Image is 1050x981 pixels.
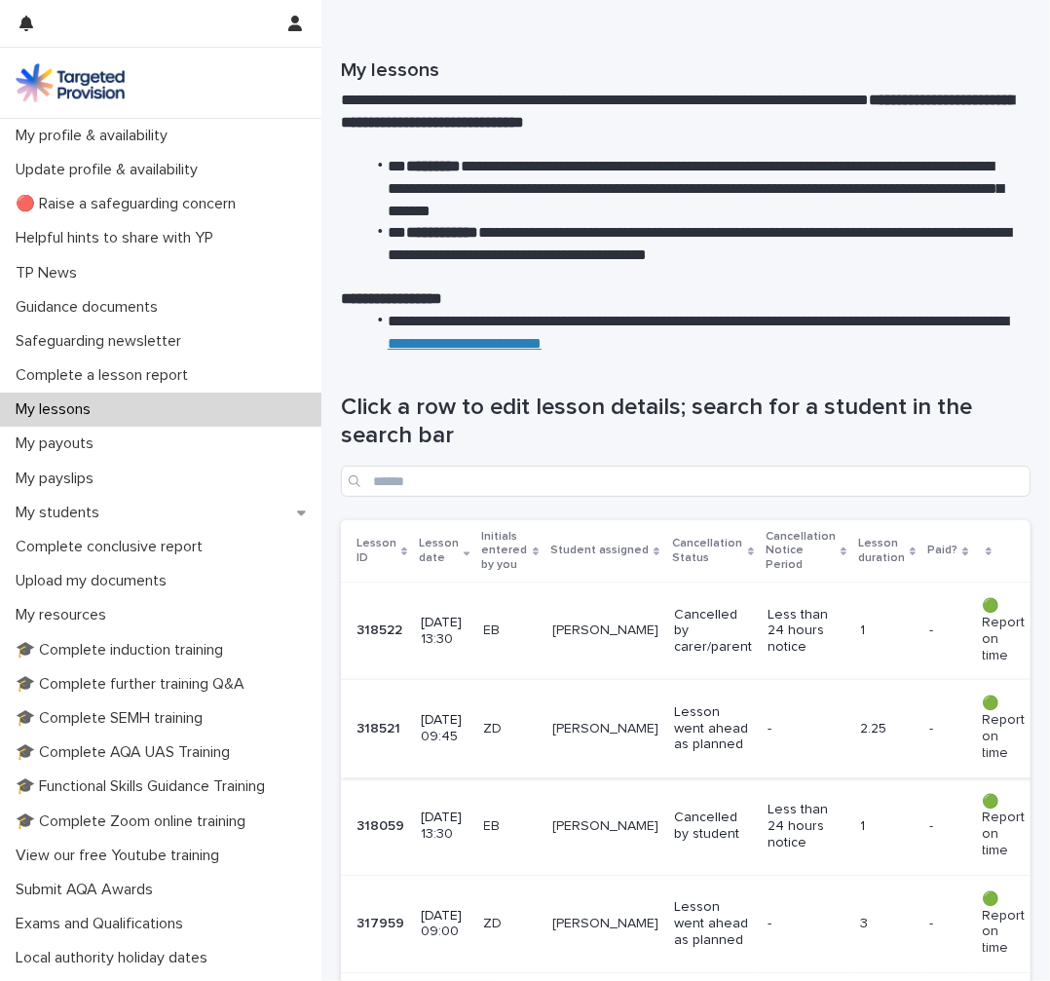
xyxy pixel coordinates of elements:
[484,818,537,835] p: EB
[929,814,937,835] p: -
[929,717,937,737] p: -
[356,912,408,932] p: 317959
[858,533,905,569] p: Lesson duration
[8,743,245,762] p: 🎓 Complete AQA UAS Training
[8,127,183,145] p: My profile & availability
[8,366,204,385] p: Complete a lesson report
[983,794,1026,859] p: 🟢 Report on time
[674,810,752,843] p: Cancelled by student
[484,721,537,737] p: ZD
[674,607,752,656] p: Cancelled by carer/parent
[356,619,406,639] p: 318522
[860,721,914,737] p: 2.25
[8,229,229,247] p: Helpful hints to share with YP
[484,916,537,932] p: ZD
[8,949,223,967] p: Local authority holiday dates
[341,466,1031,497] input: Search
[8,538,218,556] p: Complete conclusive report
[8,400,106,419] p: My lessons
[860,916,914,932] p: 3
[8,504,115,522] p: My students
[860,818,914,835] p: 1
[8,161,213,179] p: Update profile & availability
[983,891,1026,957] p: 🟢 Report on time
[672,533,743,569] p: Cancellation Status
[983,598,1026,663] p: 🟢 Report on time
[552,721,658,737] p: [PERSON_NAME]
[929,912,937,932] p: -
[860,623,914,639] p: 1
[768,802,844,850] p: Less than 24 hours notice
[674,899,752,948] p: Lesson went ahead as planned
[419,533,459,569] p: Lesson date
[356,533,396,569] p: Lesson ID
[421,712,468,745] p: [DATE] 09:45
[8,915,199,933] p: Exams and Qualifications
[8,195,251,213] p: 🔴 Raise a safeguarding concern
[927,540,957,561] p: Paid?
[983,696,1026,761] p: 🟢 Report on time
[341,58,1016,82] h1: My lessons
[552,818,658,835] p: [PERSON_NAME]
[8,264,93,283] p: TP News
[929,619,937,639] p: -
[768,721,844,737] p: -
[8,332,197,351] p: Safeguarding newsletter
[768,607,844,656] p: Less than 24 hours notice
[8,298,173,317] p: Guidance documents
[8,777,281,796] p: 🎓 Functional Skills Guidance Training
[8,812,261,831] p: 🎓 Complete Zoom online training
[8,881,169,899] p: Submit AQA Awards
[16,63,125,102] img: M5nRWzHhSzIhMunXDL62
[421,908,468,941] p: [DATE] 09:00
[8,434,109,453] p: My payouts
[552,623,658,639] p: [PERSON_NAME]
[8,606,122,624] p: My resources
[766,526,836,576] p: Cancellation Notice Period
[341,394,1031,450] h1: Click a row to edit lesson details; search for a student in the search bar
[8,709,218,728] p: 🎓 Complete SEMH training
[482,526,528,576] p: Initials entered by you
[421,810,468,843] p: [DATE] 13:30
[8,572,182,590] p: Upload my documents
[484,623,537,639] p: EB
[356,814,408,835] p: 318059
[8,675,260,694] p: 🎓 Complete further training Q&A
[550,540,649,561] p: Student assigned
[8,470,109,488] p: My payslips
[8,641,239,660] p: 🎓 Complete induction training
[421,615,468,648] p: [DATE] 13:30
[8,847,235,865] p: View our free Youtube training
[768,916,844,932] p: -
[674,704,752,753] p: Lesson went ahead as planned
[552,916,658,932] p: [PERSON_NAME]
[356,717,404,737] p: 318521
